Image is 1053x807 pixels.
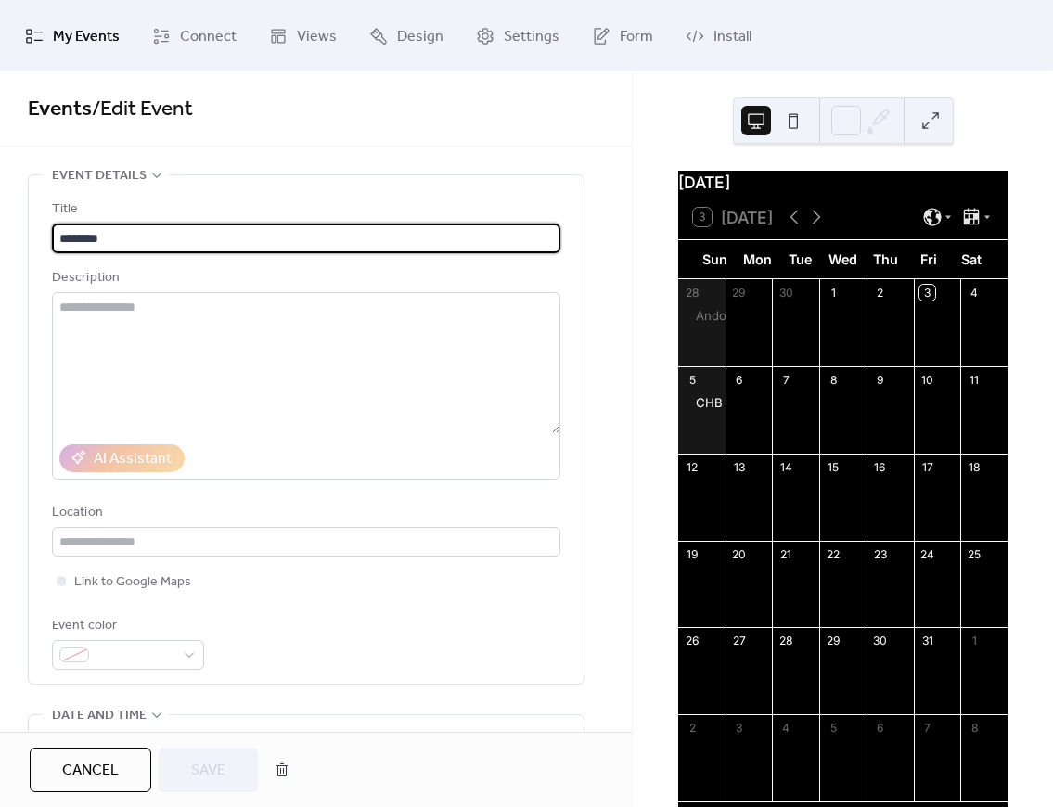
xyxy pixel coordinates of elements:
[731,721,747,737] div: 3
[967,546,982,562] div: 25
[62,760,119,782] span: Cancel
[678,171,1008,195] div: [DATE]
[778,721,794,737] div: 4
[919,546,935,562] div: 24
[967,372,982,388] div: 11
[731,285,747,301] div: 29
[672,7,765,64] a: Install
[778,285,794,301] div: 30
[872,546,888,562] div: 23
[255,7,351,64] a: Views
[872,459,888,475] div: 16
[52,267,557,289] div: Description
[907,240,950,278] div: Fri
[30,748,151,792] button: Cancel
[919,372,935,388] div: 10
[620,22,653,51] span: Form
[826,372,841,388] div: 8
[778,372,794,388] div: 7
[678,307,726,324] div: Andor Wave
[919,634,935,649] div: 31
[462,7,573,64] a: Settings
[967,285,982,301] div: 4
[397,22,443,51] span: Design
[504,22,559,51] span: Settings
[696,307,766,324] div: Andor Wave
[872,372,888,388] div: 9
[826,634,841,649] div: 29
[872,634,888,649] div: 30
[52,165,147,187] span: Event details
[52,502,557,524] div: Location
[731,546,747,562] div: 20
[826,546,841,562] div: 22
[731,459,747,475] div: 13
[778,459,794,475] div: 14
[826,459,841,475] div: 15
[919,285,935,301] div: 3
[778,634,794,649] div: 28
[872,285,888,301] div: 2
[52,199,557,221] div: Title
[696,394,755,411] div: CHB Drop
[297,22,337,51] span: Views
[826,721,841,737] div: 5
[180,22,237,51] span: Connect
[713,22,751,51] span: Install
[736,240,778,278] div: Mon
[578,7,667,64] a: Form
[92,89,193,130] span: / Edit Event
[865,240,907,278] div: Thu
[678,394,726,411] div: CHB Drop
[685,459,700,475] div: 12
[778,546,794,562] div: 21
[919,721,935,737] div: 7
[685,721,700,737] div: 2
[778,240,821,278] div: Tue
[11,7,134,64] a: My Events
[74,571,191,594] span: Link to Google Maps
[685,372,700,388] div: 5
[53,22,120,51] span: My Events
[872,721,888,737] div: 6
[685,285,700,301] div: 28
[28,89,92,130] a: Events
[821,240,864,278] div: Wed
[950,240,993,278] div: Sat
[693,240,736,278] div: Sun
[52,615,200,637] div: Event color
[967,459,982,475] div: 18
[355,7,457,64] a: Design
[685,634,700,649] div: 26
[731,372,747,388] div: 6
[685,546,700,562] div: 19
[967,721,982,737] div: 8
[731,634,747,649] div: 27
[52,705,147,727] span: Date and time
[967,634,982,649] div: 1
[138,7,250,64] a: Connect
[919,459,935,475] div: 17
[826,285,841,301] div: 1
